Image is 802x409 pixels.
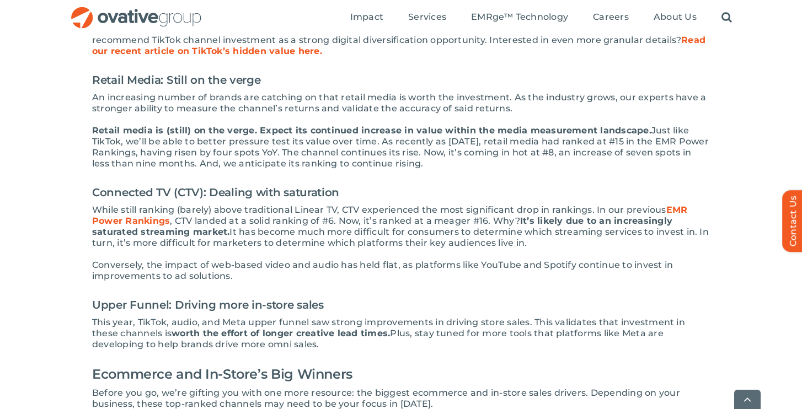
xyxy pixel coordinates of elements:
a: Careers [593,12,629,24]
strong: Retail media is (still) on the verge. Expect its continued increase in value within the media mea... [92,125,651,136]
p: An increasing number of brands are catching on that retail media is worth the investment. As the ... [92,92,710,114]
span: Impact [350,12,383,23]
a: Services [408,12,446,24]
strong: It’s likely due to an increasingly saturated streaming market. [92,216,672,237]
span: EMRge™ Technology [471,12,568,23]
strong: worth the effort of longer creative lead times. [172,328,390,338]
p: While still ranking (barely) above traditional Linear TV, CTV experienced the most significant dr... [92,204,710,249]
a: Impact [350,12,383,24]
a: Read our recent article on TikTok’s hidden value here. [92,35,705,56]
p: Just like TikTok, we’ll be able to better pressure test its value over time. As recently as [DATE... [92,125,710,169]
span: Careers [593,12,629,23]
a: EMRge™ Technology [471,12,568,24]
p: This year, TikTok, audio, and Meta upper funnel saw strong improvements in driving store sales. T... [92,317,710,350]
a: OG_Full_horizontal_RGB [70,6,202,16]
span: About Us [654,12,697,23]
p: Conversely, the impact of web-based video and audio has held flat, as platforms like YouTube and ... [92,260,710,282]
a: Search [721,12,732,24]
h3: Retail Media: Still on the verge [92,68,710,92]
a: EMR Power Rankings [92,204,687,226]
a: About Us [654,12,697,24]
h3: Connected TV (CTV): Dealing with saturation [92,180,710,204]
h3: Upper Funnel: Driving more in-store sales [92,293,710,317]
h2: Ecommerce and In-Store’s Big Winners [92,361,710,388]
span: Services [408,12,446,23]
